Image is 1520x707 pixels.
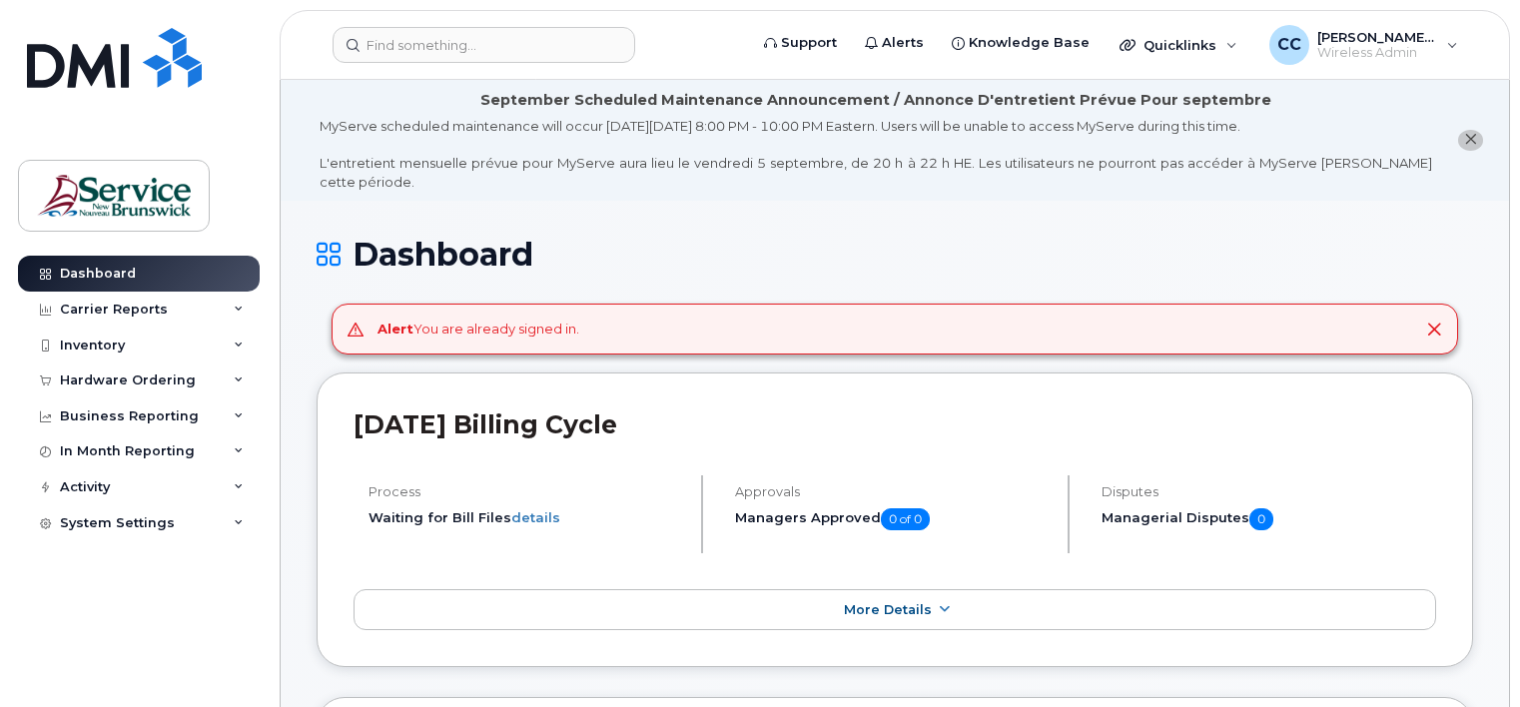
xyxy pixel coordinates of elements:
h4: Disputes [1102,484,1436,499]
h4: Approvals [735,484,1051,499]
div: You are already signed in. [378,320,579,339]
h2: [DATE] Billing Cycle [354,409,1436,439]
span: More Details [844,602,932,617]
span: 0 [1249,508,1273,530]
button: close notification [1458,130,1483,151]
div: MyServe scheduled maintenance will occur [DATE][DATE] 8:00 PM - 10:00 PM Eastern. Users will be u... [320,117,1432,191]
div: September Scheduled Maintenance Announcement / Annonce D'entretient Prévue Pour septembre [480,90,1271,111]
li: Waiting for Bill Files [369,508,684,527]
h5: Managers Approved [735,508,1051,530]
a: details [511,509,560,525]
span: 0 of 0 [881,508,930,530]
strong: Alert [378,321,413,337]
h5: Managerial Disputes [1102,508,1436,530]
h4: Process [369,484,684,499]
h1: Dashboard [317,237,1473,272]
